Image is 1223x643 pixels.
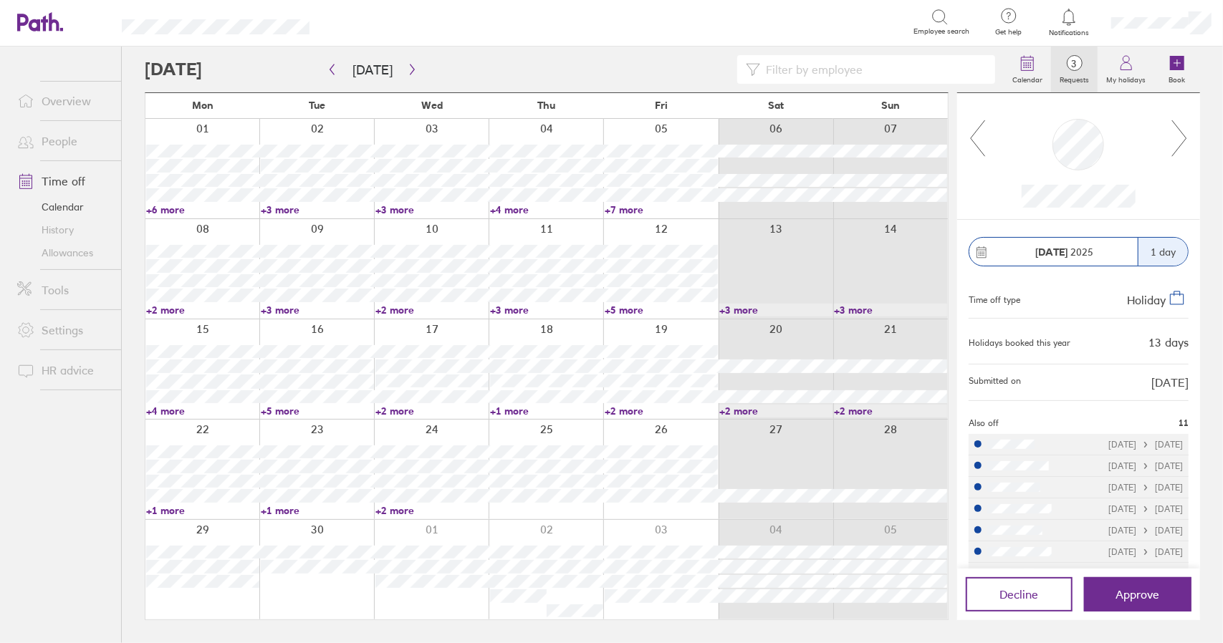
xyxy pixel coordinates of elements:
a: +3 more [834,304,947,316]
span: Thu [537,100,555,111]
a: +2 more [719,405,833,417]
span: Holiday [1127,293,1166,307]
a: +3 more [375,203,489,216]
span: 3 [1051,58,1098,69]
a: Overview [6,87,121,115]
a: +5 more [605,304,718,316]
a: +2 more [375,405,489,417]
div: Search [348,15,385,28]
span: Employee search [913,27,969,36]
a: Book [1154,47,1200,92]
input: Filter by employee [760,56,987,83]
a: +2 more [605,405,718,417]
a: People [6,127,121,155]
label: Calendar [1004,72,1051,84]
span: Mon [192,100,214,111]
a: +2 more [834,405,947,417]
span: Submitted on [969,376,1021,389]
label: Book [1161,72,1194,84]
a: Allowances [6,241,121,264]
button: Decline [966,577,1073,611]
a: +3 more [261,203,374,216]
button: [DATE] [341,58,404,82]
a: My holidays [1098,47,1154,92]
a: Settings [6,316,121,344]
div: [DATE] [DATE] [1108,547,1183,557]
a: Time off [6,167,121,195]
label: My holidays [1098,72,1154,84]
span: Sun [881,100,900,111]
div: [DATE] [DATE] [1108,483,1183,493]
span: Approve [1116,588,1160,601]
label: Requests [1051,72,1098,84]
div: [DATE] [DATE] [1108,504,1183,514]
a: +2 more [375,304,489,316]
a: Notifications [1046,7,1093,37]
a: +1 more [261,504,374,517]
a: +5 more [261,405,374,417]
div: [DATE] [DATE] [1108,526,1183,536]
a: +2 more [375,504,489,517]
a: +4 more [146,405,259,417]
a: +3 more [261,304,374,316]
a: +1 more [490,405,603,417]
strong: [DATE] [1035,246,1068,258]
a: Tools [6,276,121,304]
a: +3 more [719,304,833,316]
a: +4 more [490,203,603,216]
span: Wed [421,100,443,111]
span: Notifications [1046,29,1093,37]
span: Decline [1000,588,1039,601]
a: +6 more [146,203,259,216]
span: Sat [768,100,784,111]
span: Also off [969,418,999,428]
span: 11 [1179,418,1189,428]
a: Calendar [6,195,121,218]
a: +1 more [146,504,259,517]
a: Calendar [1004,47,1051,92]
span: Get help [985,28,1032,37]
span: Tue [309,100,325,111]
a: +2 more [146,304,259,316]
a: 3Requests [1051,47,1098,92]
div: [DATE] [DATE] [1108,461,1183,471]
span: [DATE] [1151,376,1189,389]
a: +3 more [490,304,603,316]
div: Time off type [969,289,1020,306]
a: History [6,218,121,241]
div: 13 days [1148,336,1189,349]
span: 2025 [1035,246,1093,258]
div: Holidays booked this year [969,338,1070,348]
a: HR advice [6,356,121,385]
a: +7 more [605,203,718,216]
div: 1 day [1138,238,1188,266]
span: Fri [655,100,668,111]
div: [DATE] [DATE] [1108,440,1183,450]
button: Approve [1084,577,1191,611]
